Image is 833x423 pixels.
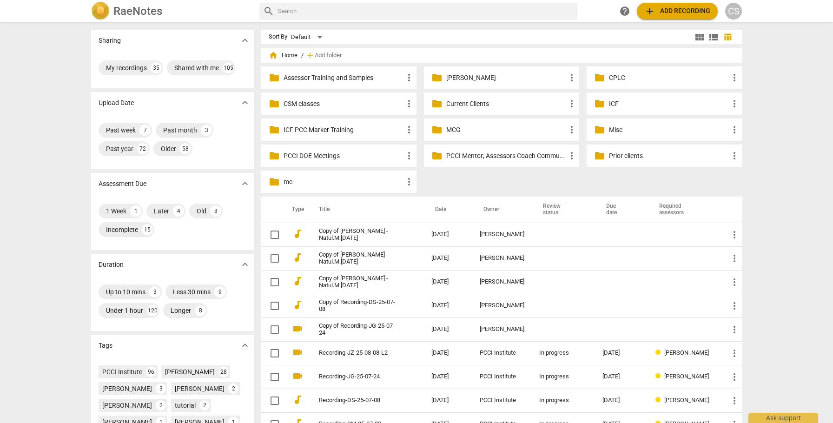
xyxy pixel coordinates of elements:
[748,413,818,423] div: Ask support
[269,51,297,60] span: Home
[284,177,403,187] p: me
[173,205,184,217] div: 4
[446,125,566,135] p: MCG
[292,252,303,263] span: audiotrack
[431,124,443,135] span: folder
[161,144,176,153] div: Older
[729,229,740,240] span: more_vert
[91,2,110,20] img: Logo
[655,349,664,356] span: Review status: in progress
[424,341,472,365] td: [DATE]
[319,373,398,380] a: Recording-JG-25-07-24
[729,98,740,109] span: more_vert
[424,365,472,389] td: [DATE]
[174,63,219,73] div: Shared with me
[319,350,398,357] a: Recording-JZ-25-08-08-L2
[284,73,403,83] p: Assessor Training and Samples
[263,6,274,17] span: search
[239,259,251,270] span: expand_more
[292,394,303,405] span: audiotrack
[238,177,252,191] button: Show more
[609,99,729,109] p: ICF
[149,286,160,297] div: 3
[723,33,732,41] span: table_chart
[480,255,524,262] div: [PERSON_NAME]
[292,347,303,358] span: videocam
[292,228,303,239] span: audiotrack
[539,397,587,404] div: In progress
[424,294,472,317] td: [DATE]
[539,373,587,380] div: In progress
[664,397,709,403] span: [PERSON_NAME]
[566,98,577,109] span: more_vert
[424,223,472,246] td: [DATE]
[163,126,197,135] div: Past month
[239,340,251,351] span: expand_more
[619,6,630,17] span: help
[446,73,566,83] p: Becket-McInroy
[99,36,121,46] p: Sharing
[602,350,641,357] div: [DATE]
[446,99,566,109] p: Current Clients
[195,305,206,316] div: 8
[106,206,126,216] div: 1 Week
[305,51,315,60] span: add
[223,62,234,73] div: 105
[729,150,740,161] span: more_vert
[725,3,742,20] button: CS
[130,205,141,217] div: 1
[292,370,303,382] span: videocam
[197,206,206,216] div: Old
[308,197,424,223] th: Title
[594,150,605,161] span: folder
[424,317,472,341] td: [DATE]
[319,299,398,313] a: Copy of Recording-DS-25-07-08
[729,277,740,288] span: more_vert
[729,395,740,406] span: more_vert
[106,144,133,153] div: Past year
[319,397,398,404] a: Recording-DS-25-07-08
[566,150,577,161] span: more_vert
[319,275,398,289] a: Copy of [PERSON_NAME] - Natul.M.[DATE]
[480,350,524,357] div: PCCI Institute
[269,124,280,135] span: folder
[539,350,587,357] div: In progress
[403,124,415,135] span: more_vert
[228,383,238,394] div: 2
[480,326,524,333] div: [PERSON_NAME]
[175,384,225,393] div: [PERSON_NAME]
[655,397,664,403] span: Review status: in progress
[729,300,740,311] span: more_vert
[403,98,415,109] span: more_vert
[269,176,280,187] span: folder
[284,99,403,109] p: CSM classes
[403,72,415,83] span: more_vert
[644,6,710,17] span: Add recording
[238,258,252,271] button: Show more
[214,286,225,297] div: 9
[238,33,252,47] button: Show more
[139,125,151,136] div: 7
[315,52,342,59] span: Add folder
[721,30,734,44] button: Table view
[137,143,148,154] div: 72
[472,197,532,223] th: Owner
[269,150,280,161] span: folder
[102,401,152,410] div: [PERSON_NAME]
[403,176,415,187] span: more_vert
[609,125,729,135] p: Misc
[729,324,740,335] span: more_vert
[602,373,641,380] div: [DATE]
[446,151,566,161] p: PCCI Mentor; Assessors Coach Community
[319,323,398,337] a: Copy of Recording-JG-25-07-24
[480,373,524,380] div: PCCI Institute
[694,32,705,43] span: view_module
[106,306,143,315] div: Under 1 hour
[664,349,709,356] span: [PERSON_NAME]
[210,205,221,217] div: 8
[595,197,648,223] th: Due date
[284,197,308,223] th: Type
[239,178,251,189] span: expand_more
[480,231,524,238] div: [PERSON_NAME]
